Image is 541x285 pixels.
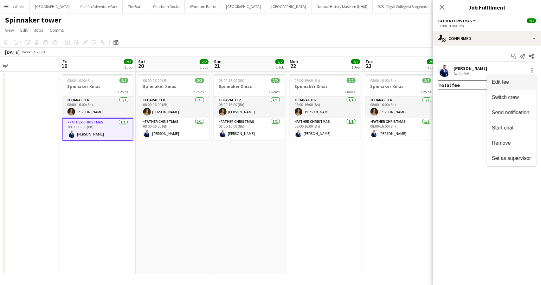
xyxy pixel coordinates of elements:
span: Switch crew [492,95,519,100]
span: Edit fee [492,79,509,85]
span: Send notification [492,110,529,115]
button: Start chat [487,120,536,136]
button: Set as supervisor [487,151,536,166]
button: Switch crew [487,90,536,105]
span: Set as supervisor [492,156,531,161]
button: Edit fee [487,75,536,90]
span: Start chat [492,125,513,130]
button: Send notification [487,105,536,120]
button: Remove [487,136,536,151]
span: Remove [492,140,511,146]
